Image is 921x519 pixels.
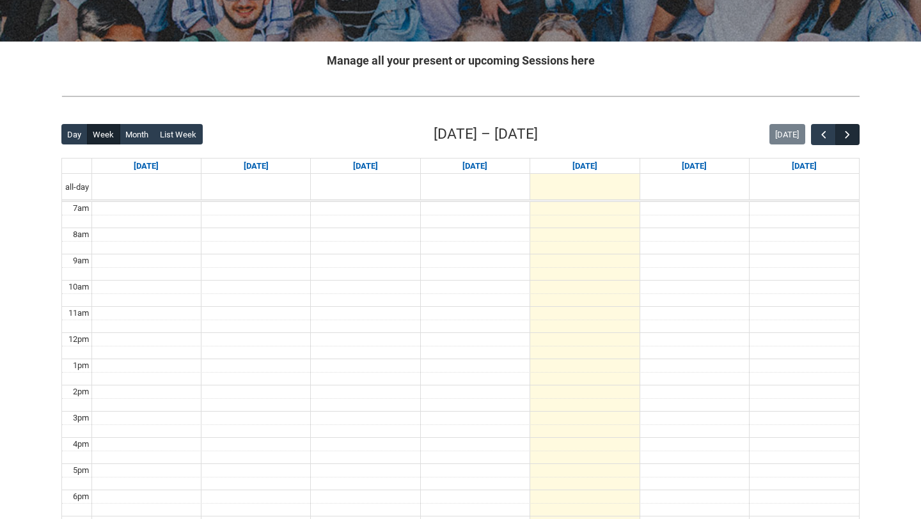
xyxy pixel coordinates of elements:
[350,159,381,174] a: Go to September 2, 2025
[434,123,538,145] h2: [DATE] – [DATE]
[570,159,600,174] a: Go to September 4, 2025
[811,124,835,145] button: Previous Week
[87,124,120,144] button: Week
[460,159,490,174] a: Go to September 3, 2025
[70,254,91,267] div: 9am
[70,490,91,503] div: 6pm
[61,52,860,69] h2: Manage all your present or upcoming Sessions here
[769,124,805,144] button: [DATE]
[70,228,91,241] div: 8am
[70,385,91,398] div: 2pm
[61,124,88,144] button: Day
[679,159,709,174] a: Go to September 5, 2025
[70,438,91,451] div: 4pm
[66,307,91,320] div: 11am
[131,159,161,174] a: Go to August 31, 2025
[241,159,271,174] a: Go to September 1, 2025
[61,89,860,103] img: REDU_GREY_LINE
[66,333,91,346] div: 12pm
[63,181,91,194] span: all-day
[66,281,91,293] div: 10am
[835,124,860,145] button: Next Week
[70,202,91,215] div: 7am
[70,464,91,477] div: 5pm
[154,124,203,144] button: List Week
[120,124,155,144] button: Month
[70,359,91,372] div: 1pm
[789,159,819,174] a: Go to September 6, 2025
[70,412,91,424] div: 3pm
